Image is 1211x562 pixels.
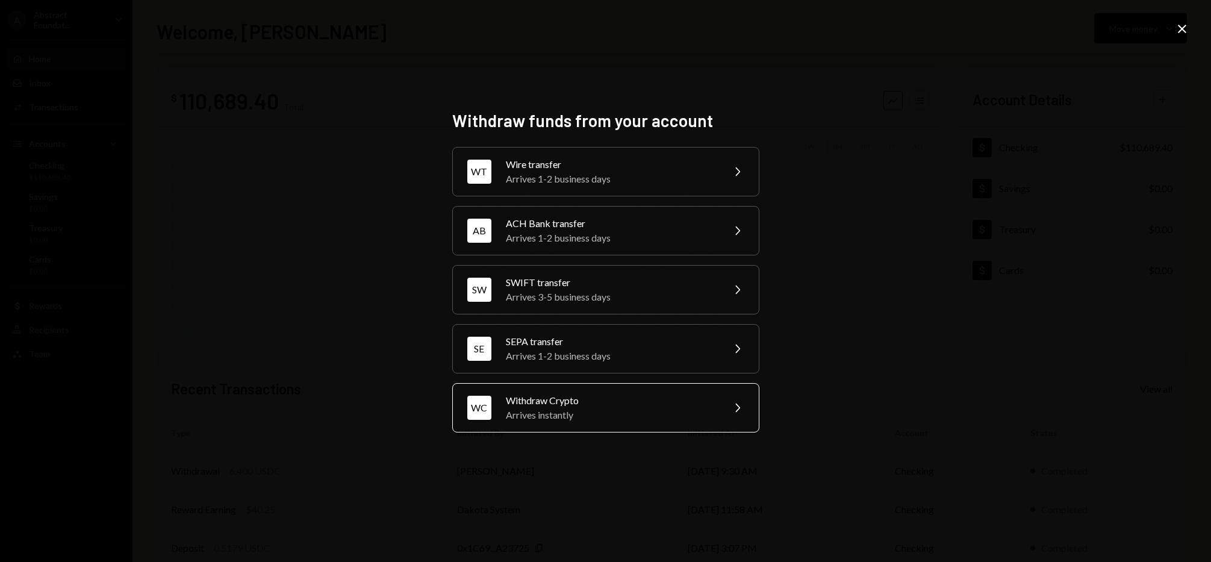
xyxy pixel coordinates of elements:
[506,216,715,231] div: ACH Bank transfer
[506,408,715,422] div: Arrives instantly
[452,147,759,196] button: WTWire transferArrives 1-2 business days
[467,160,491,184] div: WT
[467,337,491,361] div: SE
[452,206,759,255] button: ABACH Bank transferArrives 1-2 business days
[506,157,715,172] div: Wire transfer
[506,275,715,290] div: SWIFT transfer
[452,265,759,314] button: SWSWIFT transferArrives 3-5 business days
[467,219,491,243] div: AB
[506,231,715,245] div: Arrives 1-2 business days
[506,393,715,408] div: Withdraw Crypto
[452,383,759,432] button: WCWithdraw CryptoArrives instantly
[452,109,759,133] h2: Withdraw funds from your account
[506,334,715,349] div: SEPA transfer
[506,290,715,304] div: Arrives 3-5 business days
[506,349,715,363] div: Arrives 1-2 business days
[467,396,491,420] div: WC
[467,278,491,302] div: SW
[452,324,759,373] button: SESEPA transferArrives 1-2 business days
[506,172,715,186] div: Arrives 1-2 business days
